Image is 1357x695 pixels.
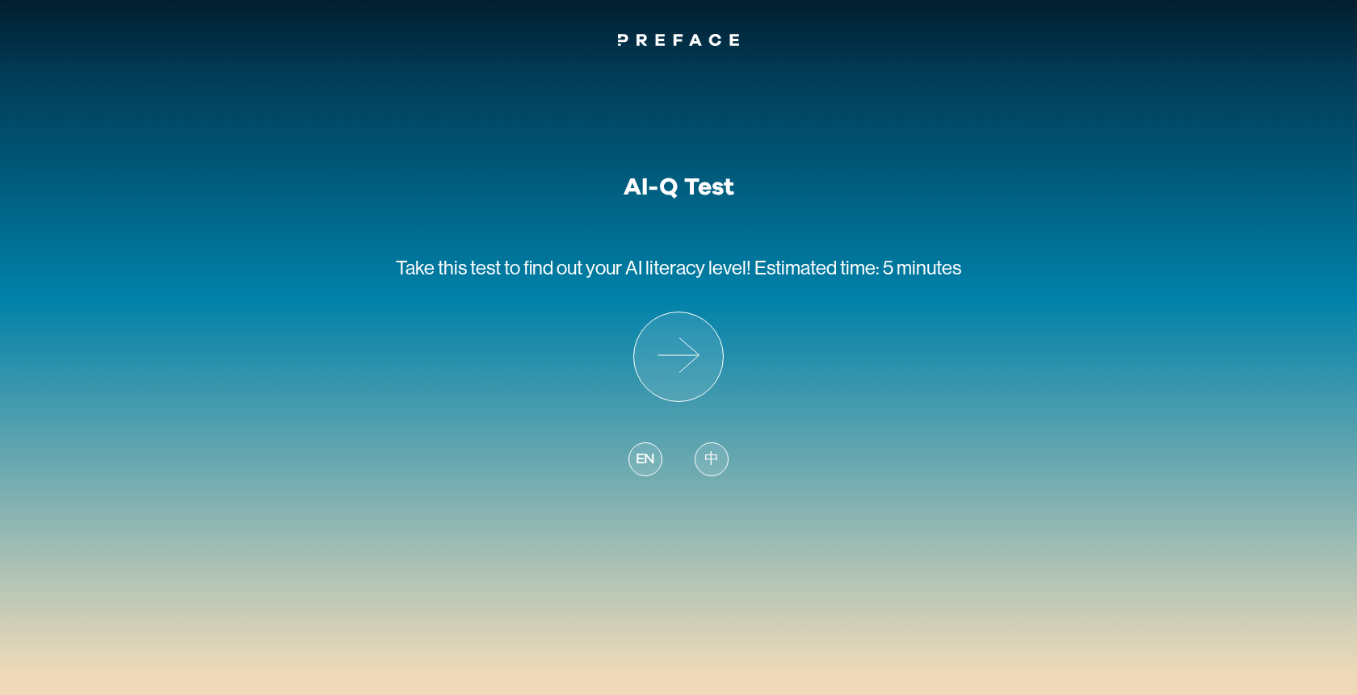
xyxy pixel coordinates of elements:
h1: AI-Q Test [624,173,734,202]
span: EN [636,449,655,471]
span: find out your AI literacy level! [523,257,751,278]
span: 中 [704,449,719,471]
span: Take this test to [396,257,520,278]
span: Estimated time: 5 minutes [754,257,961,278]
